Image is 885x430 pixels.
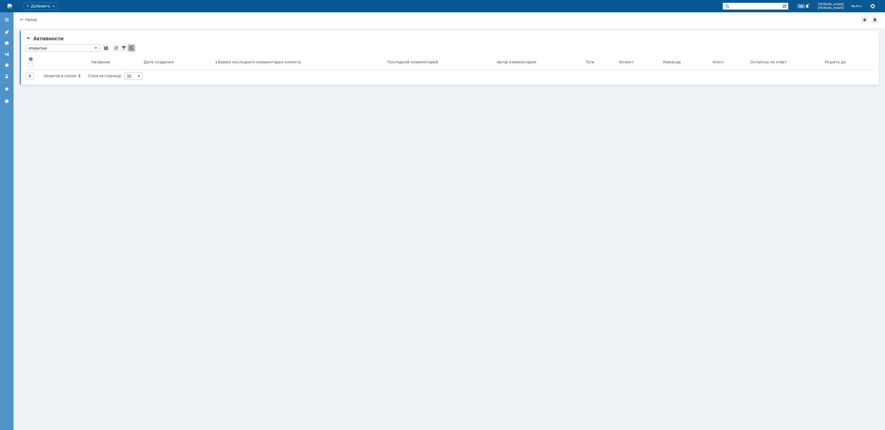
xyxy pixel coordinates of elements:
th: Команда [661,54,710,70]
div: Команда [663,60,681,64]
div: Название [91,60,111,64]
a: Шаблоны комментариев [2,49,12,59]
i: Строк на странице: [44,72,122,80]
div: Клиент [619,60,634,64]
th: Название [89,54,141,70]
th: Дата создания [141,54,213,70]
a: Клиенты [2,38,12,48]
div: Автор комментария [497,60,537,64]
div: Дата создания [144,60,174,64]
th: Агент [710,54,748,70]
div: Добавить [23,2,58,10]
span: [PERSON_NAME] [818,6,844,10]
span: 86 [797,4,805,8]
div: Последний комментарий [387,60,438,64]
div: Теги [586,60,595,64]
div: Сделать домашней страницей [871,16,879,23]
div: Осталось на ответ [750,60,787,64]
div: Агент [713,60,724,64]
span: Активности [26,36,64,42]
a: Перейти на домашнюю страницу [7,4,12,9]
th: Время последнего комментария клиента [213,54,385,70]
div: Фильтрация... [120,44,128,52]
span: Настройки [28,57,33,62]
a: Теги [2,60,12,70]
a: Активности [2,27,12,37]
a: Мой профиль [2,71,12,81]
span: Расширенный поиск [782,3,788,9]
span: [PERSON_NAME] [818,2,844,6]
th: Клиент [617,54,661,70]
div: Решить до [825,60,846,64]
div: 8 [78,72,81,80]
div: Обновлять список [128,44,135,52]
div: Время последнего комментария клиента [218,60,301,64]
a: Назад [25,17,37,22]
div: Сохранить вид [102,44,110,52]
img: logo [7,4,12,9]
span: Объектов в списке: [44,74,77,78]
th: Автор комментария [494,54,583,70]
div: Добавить в избранное [861,16,868,23]
div: Сортировка... [112,44,120,52]
button: Сохранить лог [869,2,876,10]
